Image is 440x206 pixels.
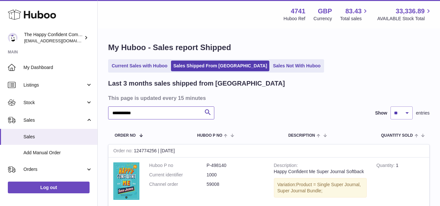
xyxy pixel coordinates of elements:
[396,7,425,16] span: 33,336.89
[115,133,136,138] span: Order No
[274,163,298,170] strong: Description
[277,182,361,193] span: Product = Single Super Journal, Super Journal Bundle;
[109,61,170,71] a: Current Sales with Huboo
[23,100,86,106] span: Stock
[108,79,285,88] h2: Last 3 months sales shipped from [GEOGRAPHIC_DATA]
[340,7,369,22] a: 83.43 Total sales
[288,133,315,138] span: Description
[274,178,367,198] div: Variation:
[375,110,387,116] label: Show
[23,134,92,140] span: Sales
[318,7,332,16] strong: GBP
[340,16,369,22] span: Total sales
[274,169,367,175] div: Happy Confident Me Super Journal Softback
[206,172,264,178] dd: 1000
[171,61,269,71] a: Sales Shipped From [GEOGRAPHIC_DATA]
[206,181,264,187] dd: 59008
[377,7,432,22] a: 33,336.89 AVAILABLE Stock Total
[108,94,428,102] h3: This page is updated every 15 minutes
[23,82,86,88] span: Listings
[149,162,206,169] dt: Huboo P no
[24,38,96,43] span: [EMAIL_ADDRESS][DOMAIN_NAME]
[23,166,86,172] span: Orders
[377,16,432,22] span: AVAILABLE Stock Total
[113,148,134,155] strong: Order no
[149,172,206,178] dt: Current identifier
[314,16,332,22] div: Currency
[416,110,430,116] span: entries
[108,42,430,53] h1: My Huboo - Sales report Shipped
[108,144,429,158] div: 124774256 | [DATE]
[284,16,305,22] div: Huboo Ref
[206,162,264,169] dd: P-498140
[23,117,86,123] span: Sales
[149,181,206,187] dt: Channel order
[8,182,90,193] a: Log out
[345,7,362,16] span: 83.43
[197,133,222,138] span: Huboo P no
[113,162,139,200] img: 47411726844124.png
[381,133,413,138] span: Quantity Sold
[376,163,396,170] strong: Quantity
[24,32,83,44] div: The Happy Confident Company
[23,64,92,71] span: My Dashboard
[23,150,92,156] span: Add Manual Order
[271,61,323,71] a: Sales Not With Huboo
[8,33,18,43] img: contact@happyconfident.com
[291,7,305,16] strong: 4741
